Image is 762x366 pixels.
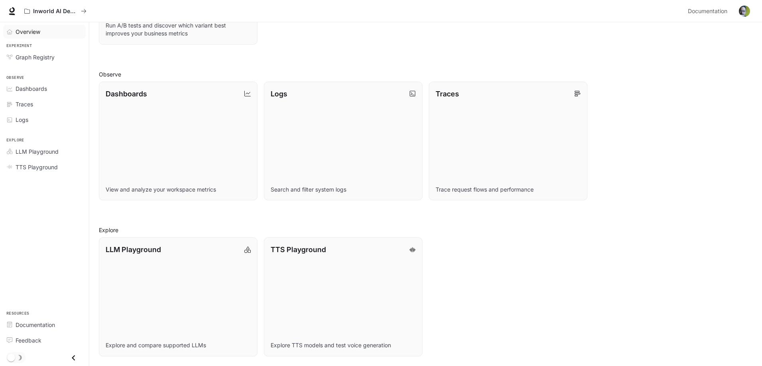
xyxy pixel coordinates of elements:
a: TTS Playground [3,160,86,174]
p: Run A/B tests and discover which variant best improves your business metrics [106,22,251,37]
a: Overview [3,25,86,39]
a: Documentation [685,3,733,19]
img: User avatar [739,6,750,17]
p: Search and filter system logs [271,186,416,194]
h2: Explore [99,226,752,234]
p: Logs [271,88,287,99]
h2: Observe [99,70,752,78]
span: Dashboards [16,84,47,93]
a: Graph Registry [3,50,86,64]
p: Dashboards [106,88,147,99]
a: Traces [3,97,86,111]
p: Explore and compare supported LLMs [106,341,251,349]
span: Traces [16,100,33,108]
span: Overview [16,27,40,36]
p: Traces [436,88,459,99]
span: Documentation [16,321,55,329]
a: Feedback [3,333,86,347]
a: LLM PlaygroundExplore and compare supported LLMs [99,237,257,356]
span: Graph Registry [16,53,55,61]
p: Inworld AI Demos [33,8,78,15]
button: Close drawer [65,350,82,366]
button: User avatar [736,3,752,19]
a: Documentation [3,318,86,332]
span: Documentation [688,6,727,16]
p: TTS Playground [271,244,326,255]
a: TTS PlaygroundExplore TTS models and test voice generation [264,237,422,356]
p: Trace request flows and performance [436,186,581,194]
p: Explore TTS models and test voice generation [271,341,416,349]
span: TTS Playground [16,163,58,171]
span: LLM Playground [16,147,59,156]
span: Logs [16,115,28,124]
button: All workspaces [21,3,90,19]
span: Dark mode toggle [7,353,15,362]
a: Dashboards [3,82,86,96]
span: Feedback [16,336,41,344]
a: LogsSearch and filter system logs [264,82,422,201]
a: LLM Playground [3,145,86,159]
p: LLM Playground [106,244,161,255]
a: DashboardsView and analyze your workspace metrics [99,82,257,201]
p: View and analyze your workspace metrics [106,186,251,194]
a: TracesTrace request flows and performance [429,82,587,201]
a: Logs [3,113,86,127]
